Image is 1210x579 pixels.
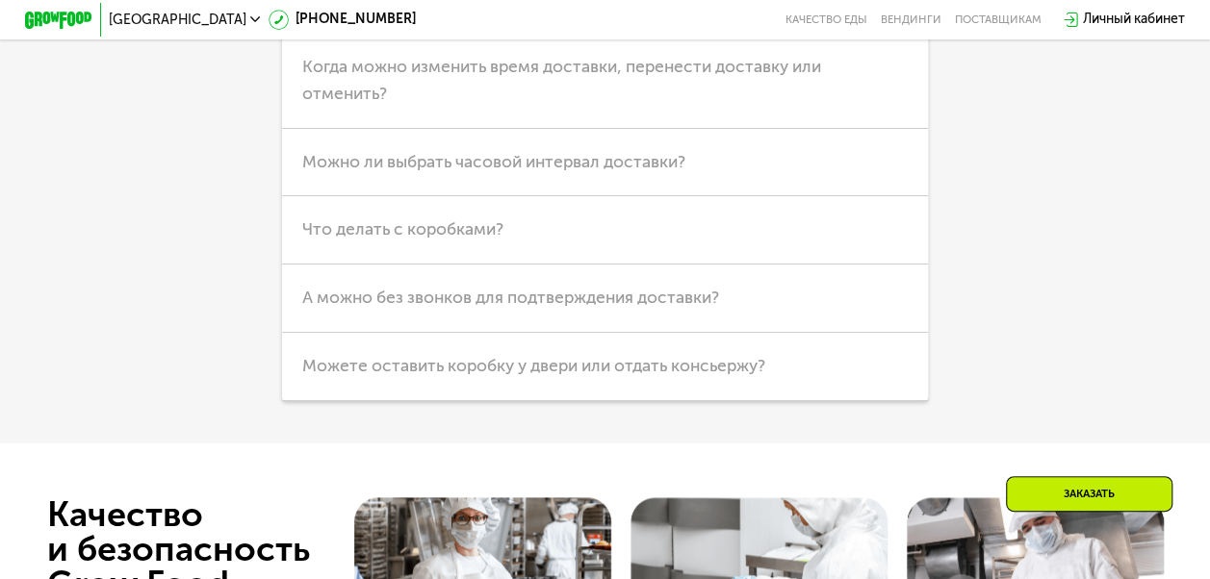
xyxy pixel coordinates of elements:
[302,57,821,104] span: Когда можно изменить время доставки, перенести доставку или отменить?
[302,219,503,239] span: Что делать с коробками?
[302,288,719,308] span: А можно без звонков для подтверждения доставки?
[302,152,685,172] span: Можно ли выбрать часовой интервал доставки?
[109,13,245,27] span: [GEOGRAPHIC_DATA]
[785,13,867,27] a: Качество еды
[302,356,765,376] span: Можете оставить коробку у двери или отдать консьержу?
[269,10,416,30] a: [PHONE_NUMBER]
[1083,10,1185,30] div: Личный кабинет
[955,13,1042,27] div: поставщикам
[1006,476,1172,512] div: Заказать
[881,13,941,27] a: Вендинги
